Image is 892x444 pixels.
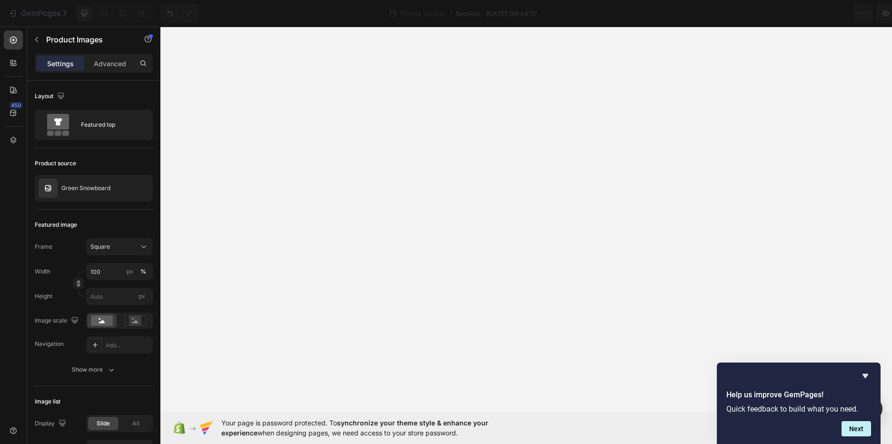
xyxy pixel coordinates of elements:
p: Advanced [94,59,126,69]
span: Save [772,10,788,18]
button: % [124,266,136,277]
span: synchronize your theme style & enhance your experience [221,419,488,437]
span: Section - [DATE] 09:44:17 [456,9,537,19]
div: Display [35,417,68,430]
p: 7 [62,8,67,19]
button: Next question [842,421,871,436]
div: % [140,267,146,276]
div: Image list [35,397,60,406]
input: px [86,288,153,305]
button: Show more [35,361,153,378]
div: Show more [72,365,116,374]
button: Square [86,238,153,255]
span: All [132,419,139,428]
label: Height [35,292,52,301]
img: product feature img [39,179,58,198]
label: Width [35,267,50,276]
div: Undo/Redo [160,4,199,23]
span: Square [90,242,110,251]
button: Save [764,4,795,23]
span: px [139,293,145,300]
button: px [138,266,149,277]
div: Help us improve GemPages! [726,370,871,436]
button: Publish Theme Section [799,4,888,23]
div: Publish Theme Section [807,9,880,19]
span: / [449,9,452,19]
button: 7 [4,4,71,23]
p: Quick feedback to build what you need. [726,404,871,414]
div: px [127,267,133,276]
h2: Help us improve GemPages! [726,389,871,401]
div: Featured image [35,221,77,229]
span: Your page is password protected. To when designing pages, we need access to your store password. [221,418,525,438]
p: Settings [47,59,74,69]
label: Frame [35,242,52,251]
div: Product source [35,159,76,168]
div: Layout [35,90,67,103]
button: Hide survey [860,370,871,382]
div: Image scale [35,314,80,327]
p: Product Images [46,34,127,45]
div: 450 [9,101,23,109]
div: Add... [106,341,150,350]
span: Slide [97,419,110,428]
iframe: Design area [160,27,892,412]
p: Green Snowboard [61,185,110,192]
div: Featured top [81,114,139,136]
span: Theme section [398,9,447,19]
div: Navigation [35,340,64,348]
input: px% [86,263,153,280]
